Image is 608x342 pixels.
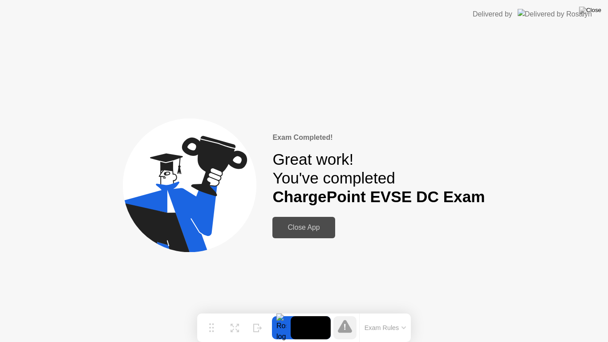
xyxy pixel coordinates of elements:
div: Great work! You've completed [272,150,485,207]
div: Close App [275,224,332,232]
img: Delivered by Rosalyn [518,9,592,19]
div: Exam Completed! [272,132,485,143]
img: Close [579,7,601,14]
b: ChargePoint EVSE DC Exam [272,188,485,205]
button: Close App [272,217,335,238]
button: Exam Rules [362,324,409,332]
div: Delivered by [473,9,512,20]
